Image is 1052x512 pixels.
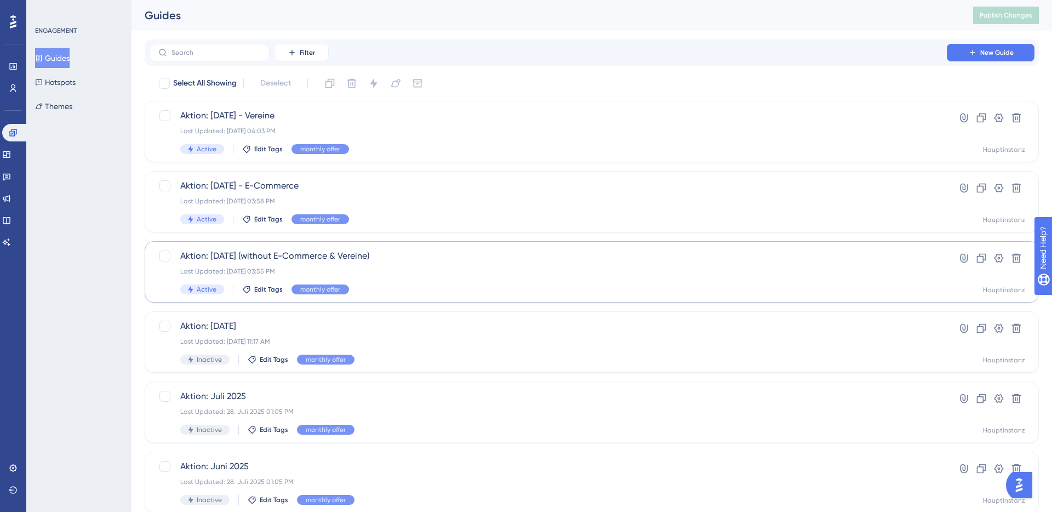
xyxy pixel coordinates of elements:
[980,11,1032,20] span: Publish Changes
[973,7,1039,24] button: Publish Changes
[26,3,68,16] span: Need Help?
[260,77,291,90] span: Deselect
[248,496,288,504] button: Edit Tags
[171,49,260,56] input: Search
[35,26,77,35] div: ENGAGEMENT
[180,407,916,416] div: Last Updated: 28. Juli 2025 01:05 PM
[180,127,916,135] div: Last Updated: [DATE] 04:03 PM
[180,197,916,206] div: Last Updated: [DATE] 03:58 PM
[250,73,301,93] button: Deselect
[983,215,1025,224] div: Hauptinstanz
[180,477,916,486] div: Last Updated: 28. Juli 2025 01:05 PM
[197,215,216,224] span: Active
[35,72,76,92] button: Hotspots
[947,44,1034,61] button: New Guide
[306,496,346,504] span: monthly offer
[248,425,288,434] button: Edit Tags
[260,425,288,434] span: Edit Tags
[300,215,340,224] span: monthly offer
[254,145,283,153] span: Edit Tags
[180,390,916,403] span: Aktion: Juli 2025
[306,355,346,364] span: monthly offer
[980,48,1014,57] span: New Guide
[180,179,916,192] span: Aktion: [DATE] - E-Commerce
[242,285,283,294] button: Edit Tags
[260,496,288,504] span: Edit Tags
[260,355,288,364] span: Edit Tags
[180,109,916,122] span: Aktion: [DATE] - Vereine
[180,320,916,333] span: Aktion: [DATE]
[242,215,283,224] button: Edit Tags
[197,425,222,434] span: Inactive
[248,355,288,364] button: Edit Tags
[197,355,222,364] span: Inactive
[197,496,222,504] span: Inactive
[145,8,946,23] div: Guides
[173,77,237,90] span: Select All Showing
[35,96,72,116] button: Themes
[983,145,1025,154] div: Hauptinstanz
[983,496,1025,505] div: Hauptinstanz
[300,285,340,294] span: monthly offer
[197,145,216,153] span: Active
[983,356,1025,365] div: Hauptinstanz
[1006,469,1039,502] iframe: UserGuiding AI Assistant Launcher
[180,249,916,263] span: Aktion: [DATE] (without E-Commerce & Vereine)
[983,286,1025,294] div: Hauptinstanz
[242,145,283,153] button: Edit Tags
[180,337,916,346] div: Last Updated: [DATE] 11:17 AM
[274,44,329,61] button: Filter
[254,285,283,294] span: Edit Tags
[983,426,1025,435] div: Hauptinstanz
[197,285,216,294] span: Active
[300,48,315,57] span: Filter
[180,460,916,473] span: Aktion: Juni 2025
[254,215,283,224] span: Edit Tags
[180,267,916,276] div: Last Updated: [DATE] 03:55 PM
[306,425,346,434] span: monthly offer
[300,145,340,153] span: monthly offer
[35,48,70,68] button: Guides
